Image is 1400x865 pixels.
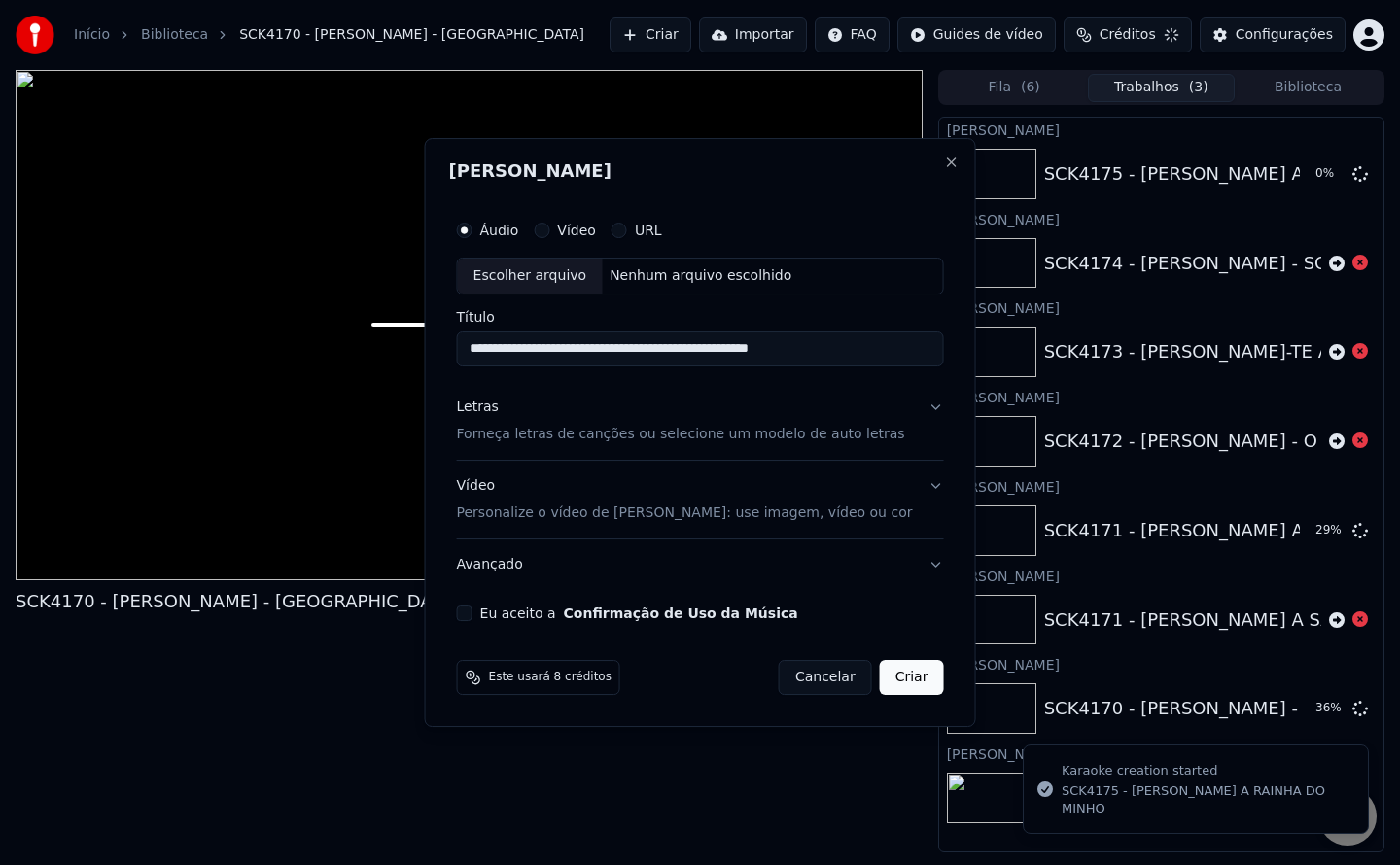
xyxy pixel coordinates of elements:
label: URL [635,224,662,237]
button: LetrasForneça letras de canções ou selecione um modelo de auto letras [457,382,944,460]
div: Letras [457,398,499,417]
label: Áudio [480,224,519,237]
button: Cancelar [779,660,872,695]
p: Personalize o vídeo de [PERSON_NAME]: use imagem, vídeo ou cor [457,503,913,523]
button: Avançado [457,539,944,590]
h2: [PERSON_NAME] [449,162,952,180]
p: Forneça letras de canções ou selecione um modelo de auto letras [457,425,905,444]
div: Nenhum arquivo escolhido [602,266,799,286]
span: Este usará 8 créditos [489,670,612,685]
label: Título [457,310,944,324]
div: Escolher arquivo [458,259,603,294]
button: Criar [880,660,944,695]
button: VídeoPersonalize o vídeo de [PERSON_NAME]: use imagem, vídeo ou cor [457,461,944,538]
div: Vídeo [457,476,913,523]
label: Eu aceito a [480,606,798,620]
label: Vídeo [557,224,596,237]
button: Eu aceito a [564,606,798,620]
